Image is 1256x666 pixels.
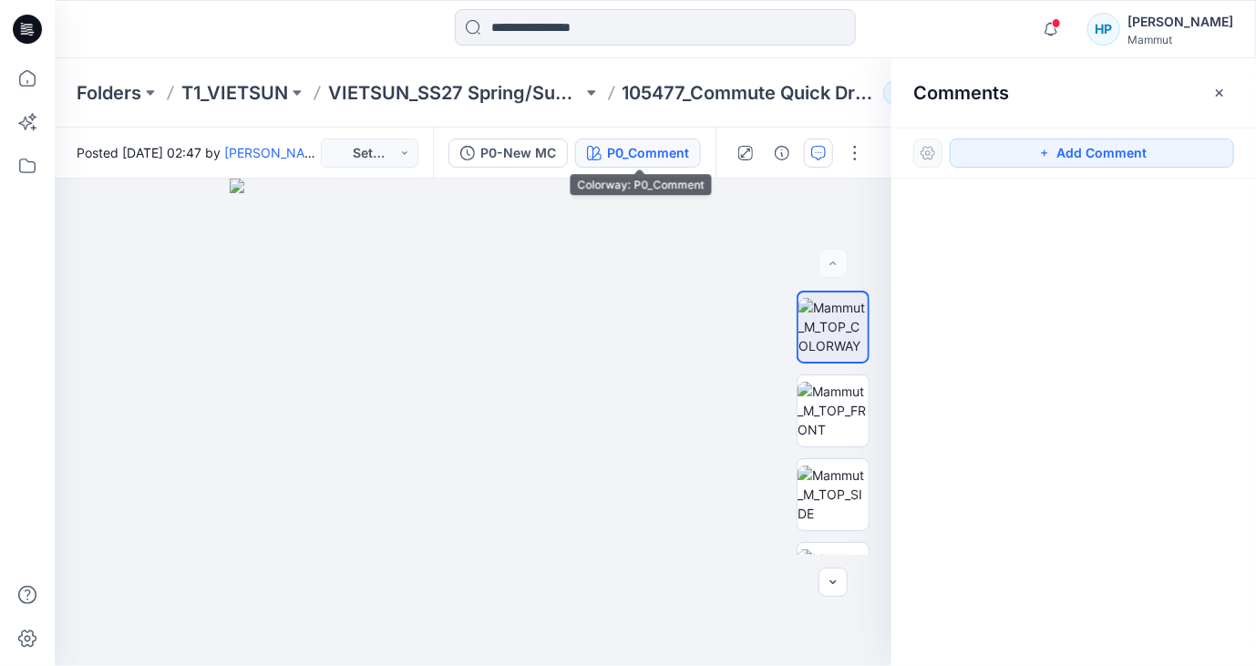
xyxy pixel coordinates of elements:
div: P0-New MC [480,143,556,163]
a: [PERSON_NAME] [224,145,327,160]
p: 105477_Commute Quick Dry Polo AF Men - OP1 [623,80,877,106]
a: T1_VIETSUN [181,80,288,106]
button: P0-New MC [448,138,568,168]
button: Details [767,138,797,168]
div: P0_Comment [607,143,689,163]
img: Mammut_M_TOP_FRONT [798,382,869,439]
div: Mammut [1127,33,1233,46]
button: 43 [883,80,943,106]
a: VIETSUN_SS27 Spring/Summer [GEOGRAPHIC_DATA] [328,80,582,106]
img: Mammut_M_TOP_COLORWAY [798,298,868,355]
div: [PERSON_NAME] [1127,11,1233,33]
h2: Comments [913,82,1009,104]
span: Posted [DATE] 02:47 by [77,143,321,162]
img: eyJhbGciOiJIUzI1NiIsImtpZCI6IjAiLCJzbHQiOiJzZXMiLCJ0eXAiOiJKV1QifQ.eyJkYXRhIjp7InR5cGUiOiJzdG9yYW... [230,179,717,666]
img: Mammut_M_TOP_SIDE [798,466,869,523]
img: Mammut_M_TOP_BACK [798,549,869,607]
a: Folders [77,80,141,106]
button: Add Comment [950,138,1234,168]
button: P0_Comment [575,138,701,168]
div: HP [1087,13,1120,46]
